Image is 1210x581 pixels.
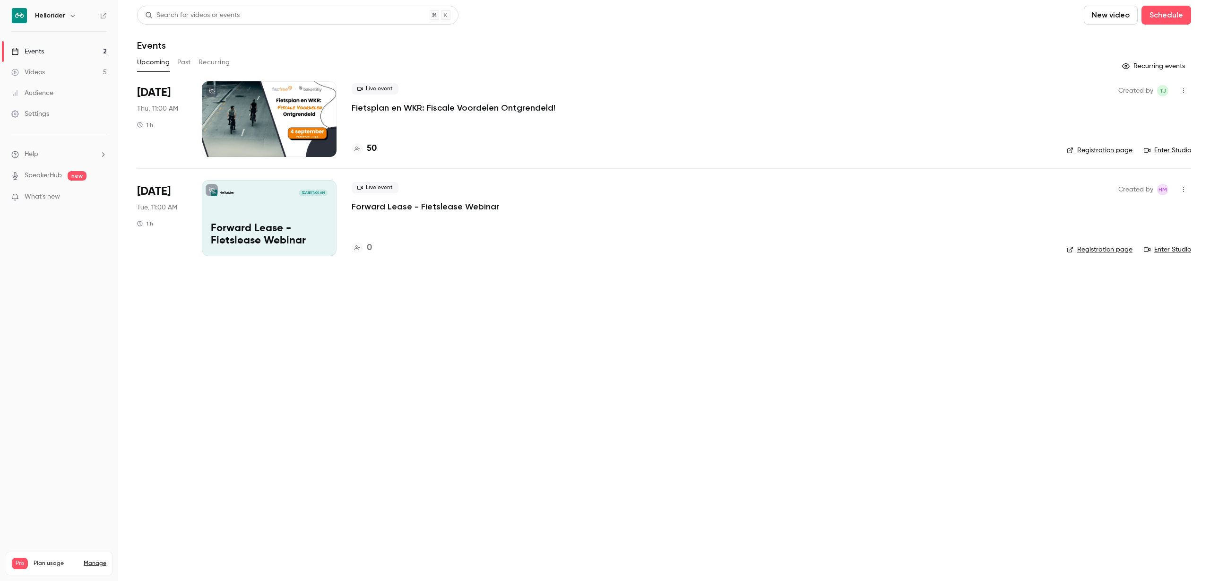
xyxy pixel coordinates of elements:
div: Sep 4 Thu, 11:00 AM (Europe/Amsterdam) [137,81,187,157]
a: Forward Lease - Fietslease Webinar [352,201,499,212]
a: SpeakerHub [25,171,62,181]
div: 1 h [137,121,153,129]
span: What's new [25,192,60,202]
a: 50 [352,142,377,155]
a: Fietsplan en WKR: Fiscale Voordelen Ontgrendeld! [352,102,555,113]
span: [DATE] [137,184,171,199]
span: Live event [352,83,398,95]
div: 1 h [137,220,153,227]
div: Events [11,47,44,56]
span: Pro [12,558,28,569]
span: Created by [1118,85,1153,96]
p: Forward Lease - Fietslease Webinar [211,223,328,247]
div: Sep 30 Tue, 11:00 AM (Europe/Amsterdam) [137,180,187,256]
span: HM [1158,184,1167,195]
span: Created by [1118,184,1153,195]
button: Schedule [1141,6,1191,25]
span: Heleen Mostert [1157,184,1168,195]
a: Forward Lease - Fietslease WebinarHellorider[DATE] 11:00 AMForward Lease - Fietslease Webinar [202,180,337,256]
div: Audience [11,88,53,98]
span: Live event [352,182,398,193]
span: Help [25,149,38,159]
span: Plan usage [34,560,78,567]
button: Recurring [199,55,230,70]
h4: 0 [367,242,372,254]
span: TJ [1159,85,1166,96]
p: Hellorider [220,191,234,195]
span: [DATE] [137,85,171,100]
button: Upcoming [137,55,170,70]
a: Enter Studio [1144,245,1191,254]
span: Toon Jongerius [1157,85,1168,96]
a: Registration page [1067,245,1132,254]
button: Past [177,55,191,70]
li: help-dropdown-opener [11,149,107,159]
div: Videos [11,68,45,77]
span: [DATE] 11:00 AM [299,190,327,196]
h4: 50 [367,142,377,155]
button: New video [1084,6,1138,25]
img: Hellorider [12,8,27,23]
span: Thu, 11:00 AM [137,104,178,113]
button: Recurring events [1118,59,1191,74]
a: 0 [352,242,372,254]
a: Manage [84,560,106,567]
h6: Hellorider [35,11,65,20]
div: Search for videos or events [145,10,240,20]
span: Tue, 11:00 AM [137,203,177,212]
span: new [68,171,86,181]
a: Registration page [1067,146,1132,155]
h1: Events [137,40,166,51]
div: Settings [11,109,49,119]
a: Enter Studio [1144,146,1191,155]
